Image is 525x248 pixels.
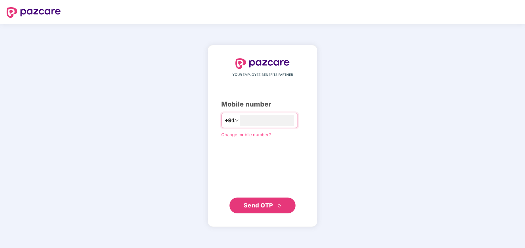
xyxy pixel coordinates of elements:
[221,132,271,137] a: Change mobile number?
[235,58,290,69] img: logo
[7,7,61,18] img: logo
[277,204,282,208] span: double-right
[221,99,304,109] div: Mobile number
[225,116,235,125] span: +91
[244,202,273,209] span: Send OTP
[229,198,296,213] button: Send OTPdouble-right
[235,118,239,122] span: down
[232,72,293,77] span: YOUR EMPLOYEE BENEFITS PARTNER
